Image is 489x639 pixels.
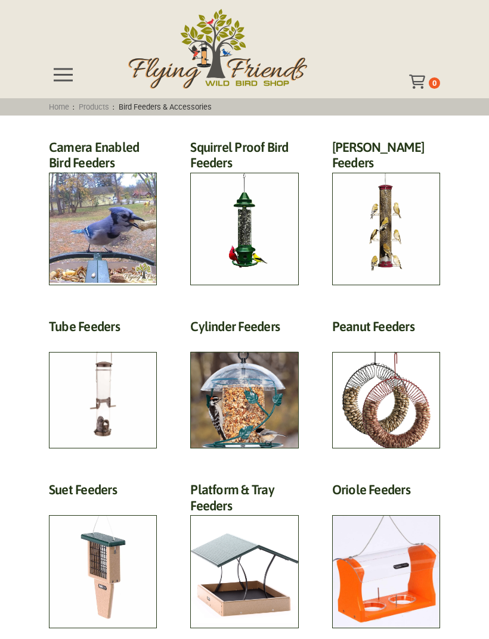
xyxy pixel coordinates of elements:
h2: Tube Feeders [49,319,157,341]
a: Visit product category Finch Feeders [332,139,440,285]
a: Visit product category Squirrel Proof Bird Feeders [190,139,298,285]
a: Visit product category Platform & Tray Feeders [190,482,298,628]
h2: Cylinder Feeders [190,319,298,341]
h2: Squirrel Proof Bird Feeders [190,139,298,177]
a: Visit product category Cylinder Feeders [190,319,298,449]
h2: Platform & Tray Feeders [190,482,298,520]
h2: Suet Feeders [49,482,157,504]
a: Visit product category Peanut Feeders [332,319,440,449]
span: 0 [432,79,437,88]
h2: [PERSON_NAME] Feeders [332,139,440,177]
span: : : [45,102,215,111]
h2: Oriole Feeders [332,482,440,504]
div: Toggle Off Canvas Content [49,60,78,89]
h2: Camera Enabled Bird Feeders [49,139,157,177]
a: Products [75,102,113,111]
a: Visit product category Camera Enabled Bird Feeders [49,139,157,285]
span: Bird Feeders & Accessories [114,102,215,111]
div: Toggle Off Canvas Content [409,74,429,89]
a: Visit product category Suet Feeders [49,482,157,628]
h2: Peanut Feeders [332,319,440,341]
a: Visit product category Tube Feeders [49,319,157,449]
a: Visit product category Oriole Feeders [332,482,440,628]
a: Home [45,102,73,111]
img: Flying Friends Wild Bird Shop Logo [128,9,307,89]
